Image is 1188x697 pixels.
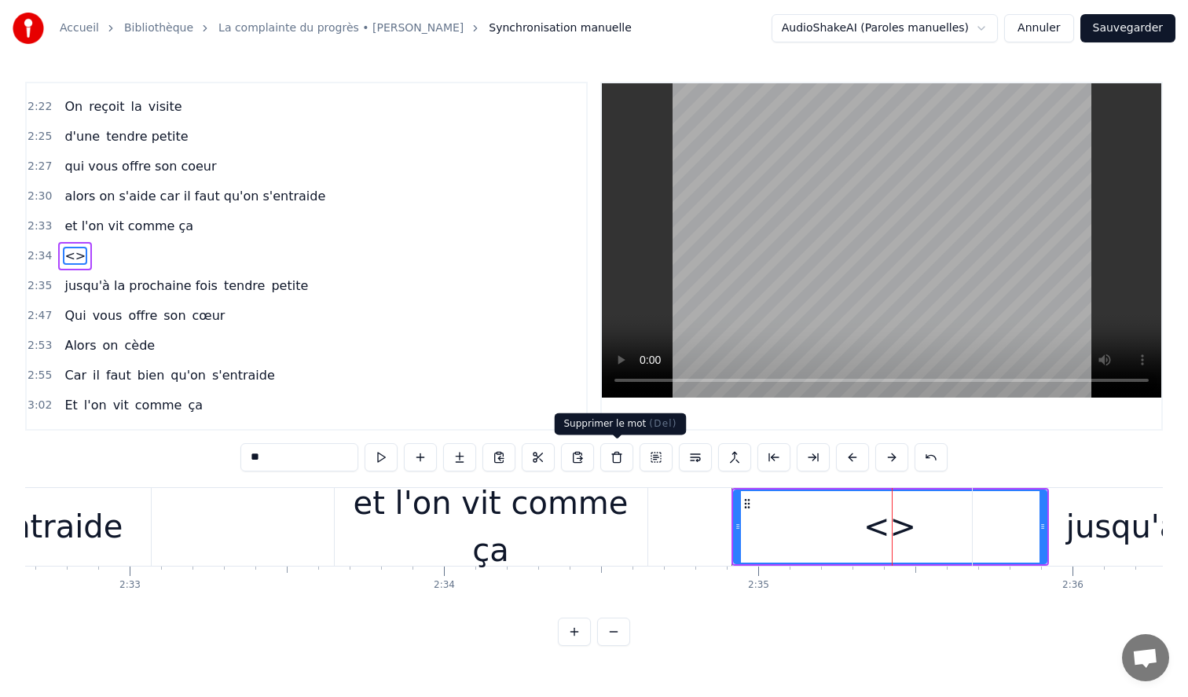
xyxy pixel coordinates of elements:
[27,218,52,234] span: 2:33
[191,306,227,325] span: cœur
[63,366,88,384] span: Car
[63,336,97,354] span: Alors
[63,187,327,205] span: alors on s'aide car il faut qu'on s'entraide
[63,306,87,325] span: Qui
[27,398,52,413] span: 3:02
[91,366,101,384] span: il
[126,306,159,325] span: offre
[63,426,112,444] span: Jusqu'à
[1080,14,1175,42] button: Sauvegarder
[63,127,101,145] span: d'une
[186,396,204,414] span: ça
[863,503,916,550] div: <>
[27,338,52,354] span: 2:53
[1062,579,1083,592] div: 2:36
[130,97,144,116] span: la
[101,336,120,354] span: on
[112,396,130,414] span: vit
[27,427,52,443] span: 3:05
[27,368,52,383] span: 2:55
[63,217,195,235] span: et l'on vit comme ça
[218,20,464,36] a: La complainte du progrès • [PERSON_NAME]
[27,189,52,204] span: 2:30
[13,13,44,44] img: youka
[60,20,632,36] nav: breadcrumb
[147,97,184,116] span: visite
[82,396,108,414] span: l'on
[748,579,769,592] div: 2:35
[555,413,687,435] div: Supprimer le mot
[222,277,266,295] span: tendre
[63,247,87,265] span: <>
[27,129,52,145] span: 2:25
[63,157,218,175] span: qui vous offre son coeur
[115,426,129,444] span: la
[134,396,184,414] span: comme
[211,366,277,384] span: s'entraide
[87,97,126,116] span: reçoit
[63,277,218,295] span: jusqu'à la prochaine fois
[27,159,52,174] span: 2:27
[489,20,632,36] span: Synchronisation manuelle
[27,248,52,264] span: 2:34
[60,20,99,36] a: Accueil
[124,20,193,36] a: Bibliothèque
[1004,14,1073,42] button: Annuler
[1122,634,1169,681] div: Ouvrir le chat
[269,277,310,295] span: petite
[63,97,84,116] span: On
[162,306,187,325] span: son
[27,308,52,324] span: 2:47
[649,418,676,429] span: ( Del )
[434,579,455,592] div: 2:34
[132,426,197,444] span: prochaine
[27,99,52,115] span: 2:22
[335,479,647,574] div: et l'on vit comme ça
[104,366,133,384] span: faut
[119,579,141,592] div: 2:33
[104,127,189,145] span: tendre petite
[27,278,52,294] span: 2:35
[136,366,167,384] span: bien
[169,366,207,384] span: qu'on
[91,306,124,325] span: vous
[63,396,79,414] span: Et
[123,336,156,354] span: cède
[201,426,226,444] span: fois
